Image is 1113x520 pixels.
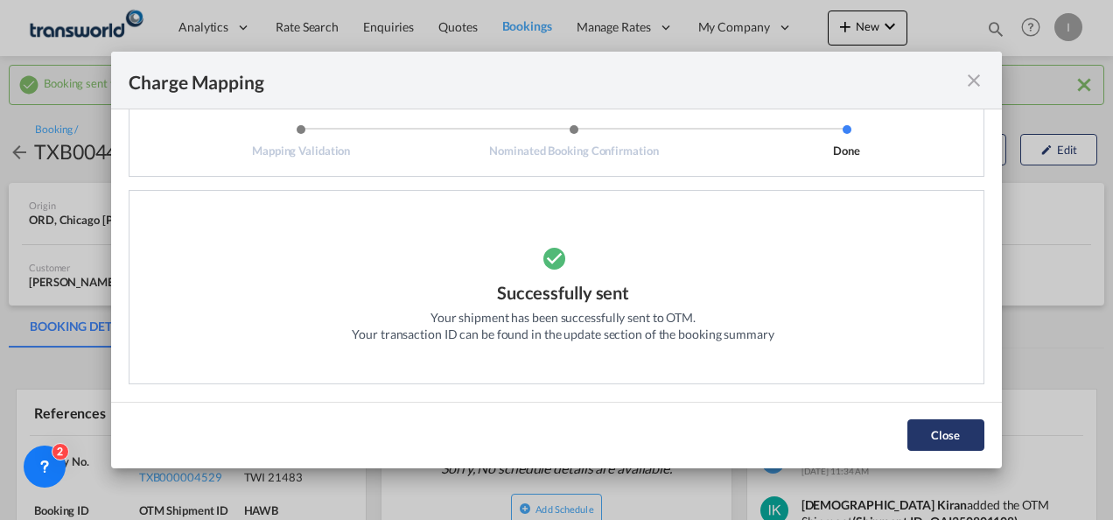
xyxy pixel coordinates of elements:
li: Nominated Booking Confirmation [437,123,710,158]
div: Charge Mapping [129,69,264,91]
li: Done [710,123,983,158]
md-dialog: Mapping ValidationNominated Booking ... [111,52,1002,467]
div: Your shipment has been successfully sent to OTM. [430,309,696,327]
button: Close [907,419,984,451]
md-icon: icon-close fg-AAA8AD cursor [963,70,984,91]
li: Mapping Validation [164,123,437,158]
md-icon: icon-checkbox-marked-circle [542,236,585,280]
div: Successfully sent [497,280,629,309]
div: Your transaction ID can be found in the update section of the booking summary [352,326,773,343]
body: Editor, editor2 [17,18,304,36]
